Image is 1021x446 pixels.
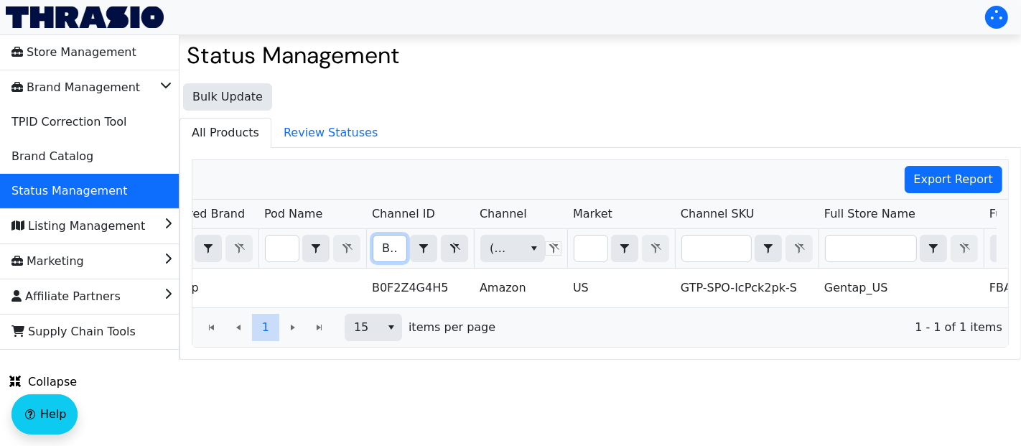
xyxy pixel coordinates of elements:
span: (All) [490,240,512,257]
button: select [381,315,401,340]
button: Clear [441,235,468,262]
span: Brand Catalog [11,145,93,168]
th: Filter [258,229,366,269]
th: Filter [819,229,984,269]
span: Collapse [9,373,77,391]
th: Filter [675,229,819,269]
span: Store Management [11,41,136,64]
div: Page 1 of 1 [192,307,1008,347]
span: 15 [354,319,372,336]
span: Market [573,205,612,223]
span: Channel SKU [681,205,755,223]
span: Help [40,406,66,423]
button: Bulk Update [183,83,272,111]
td: Amazon [474,269,567,307]
span: Page size [345,314,402,341]
th: Filter [366,229,474,269]
button: select [411,236,437,261]
span: Affiliate Partners [11,285,121,308]
span: Full Store Name [824,205,915,223]
span: Choose Operator [611,235,638,262]
td: US [567,269,675,307]
button: select [303,236,329,261]
input: Filter [373,236,406,261]
input: Filter [826,236,916,261]
span: Choose Operator [755,235,782,262]
button: select [612,236,638,261]
span: Acquired Brand [157,205,245,223]
span: Channel [480,205,527,223]
span: Choose Operator [195,235,222,262]
span: Channel ID [372,205,435,223]
button: Page 1 [252,314,279,341]
button: select [523,236,544,261]
input: Filter [682,236,751,261]
button: select [755,236,781,261]
span: Export Report [914,171,994,188]
span: TPID Correction Tool [11,111,126,134]
span: Status Management [11,180,127,203]
span: Review Statuses [272,119,389,147]
input: Filter [574,236,607,261]
th: Filter [474,229,567,269]
h2: Status Management [187,42,1014,69]
span: Choose Operator [302,235,330,262]
button: Help floatingactionbutton [11,394,78,435]
button: select [920,236,946,261]
td: B0F2Z4G4H5 [366,269,474,307]
span: Choose Operator [920,235,947,262]
span: items per page [409,319,495,336]
th: Filter [567,229,675,269]
td: Gentap [151,269,258,307]
span: Marketing [11,250,84,273]
span: All Products [180,119,271,147]
td: Gentap_US [819,269,984,307]
span: Pod Name [264,205,322,223]
span: Choose Operator [410,235,437,262]
span: Supply Chain Tools [11,320,136,343]
input: Filter [266,236,299,261]
img: Thrasio Logo [6,6,164,28]
th: Filter [151,229,258,269]
span: Listing Management [11,215,145,238]
span: Bulk Update [192,88,263,106]
span: 1 - 1 of 1 items [507,319,1002,336]
span: 1 [262,319,269,336]
span: Brand Management [11,76,140,99]
td: GTP-SPO-IcPck2pk-S [675,269,819,307]
button: select [195,236,221,261]
button: Export Report [905,166,1003,193]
